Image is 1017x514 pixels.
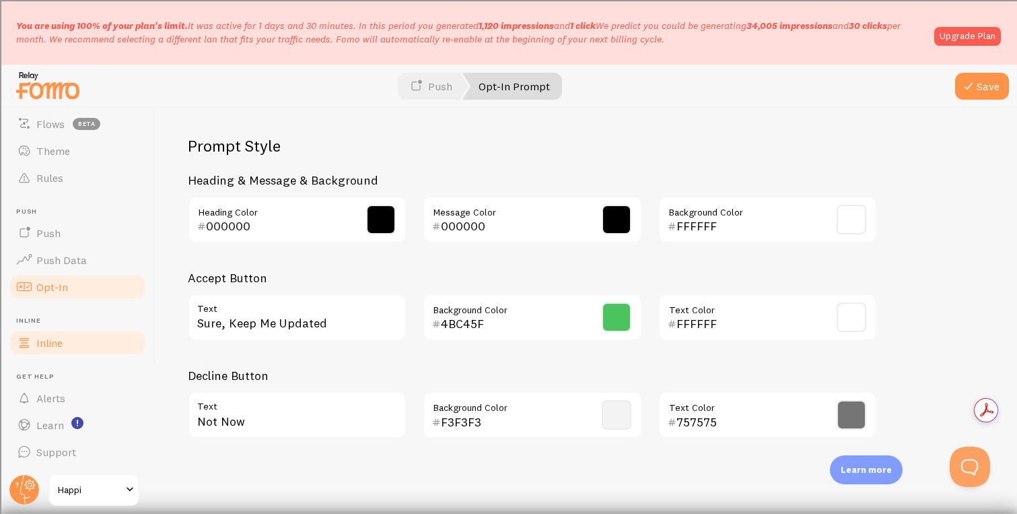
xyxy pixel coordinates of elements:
[8,110,147,137] a: Flows beta
[36,253,87,267] span: Push Data
[8,137,147,164] a: Theme
[36,280,68,294] span: Opt-In
[5,92,1012,104] div: Sign out
[8,385,147,412] a: Alerts
[36,226,61,240] span: Push
[5,56,1012,68] div: Move To ...
[36,171,63,185] span: Rules
[8,247,147,274] a: Push Data
[8,439,147,465] a: Support
[8,164,147,191] a: Rules
[36,117,65,131] span: Flows
[950,447,990,487] iframe: Help Scout Beacon - Open
[5,18,125,32] input: Search outlines
[5,5,281,18] div: Home
[58,482,122,498] span: Happi
[71,417,83,429] svg: <p>Watch New Feature Tutorials!</p>
[48,474,139,506] a: Happi
[8,274,147,300] a: Opt-In
[5,32,1012,44] div: Sort A > Z
[36,144,70,158] span: Theme
[5,44,1012,56] div: Sort New > Old
[73,118,100,130] span: beta
[36,418,64,432] span: Learn
[830,455,903,484] div: Learn more
[841,463,892,476] p: Learn more
[5,80,1012,92] div: Options
[8,220,147,247] a: Push
[8,412,147,439] a: Learn
[36,336,63,350] span: Inline
[36,391,65,405] span: Alerts
[5,68,1012,80] div: Delete
[8,329,147,356] a: Inline
[36,445,76,459] span: Support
